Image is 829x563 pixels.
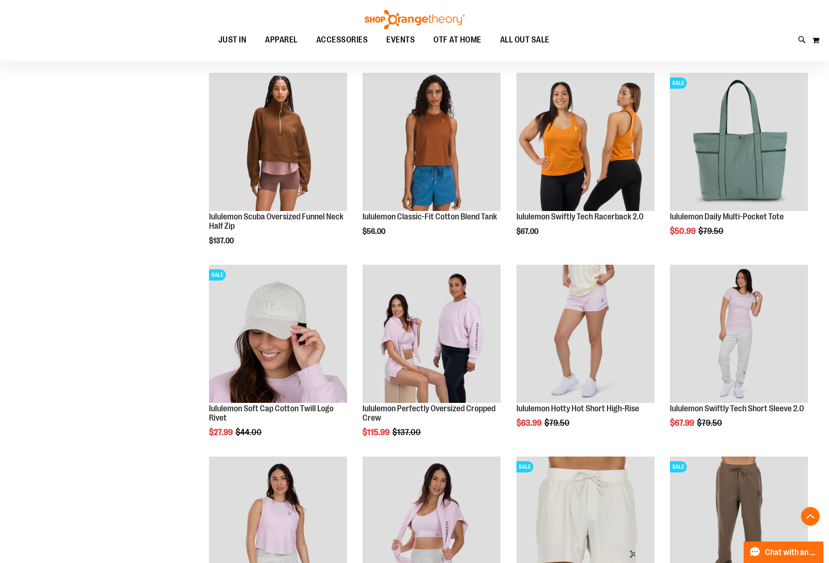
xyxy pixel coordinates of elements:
[362,404,495,422] a: lululemon Perfectly Oversized Cropped Crew
[670,77,687,89] span: SALE
[204,260,352,461] div: product
[670,73,808,212] a: lululemon Daily Multi-Pocket ToteSALE
[433,29,481,50] span: OTF AT HOME
[209,428,234,437] span: $27.99
[670,226,697,236] span: $50.99
[204,68,352,269] div: product
[512,260,659,451] div: product
[516,73,655,211] img: lululemon Swiftly Tech Racerback 2.0
[670,404,804,413] a: lululemon Swiftly Tech Short Sleeve 2.0
[392,428,422,437] span: $137.00
[670,418,696,428] span: $67.99
[362,428,391,437] span: $115.99
[358,260,505,461] div: product
[209,73,347,211] img: lululemon Scuba Oversized Funnel Neck Half Zip
[209,265,347,404] a: OTF lululemon Soft Cap Cotton Twill Logo Rivet KhakiSALE
[665,260,813,451] div: product
[516,265,655,403] img: lululemon Hotty Hot Short High-Rise
[236,428,263,437] span: $44.00
[358,68,505,260] div: product
[500,29,550,50] span: ALL OUT SALE
[209,73,347,212] a: lululemon Scuba Oversized Funnel Neck Half Zip
[516,461,533,472] span: SALE
[698,226,725,236] span: $79.50
[209,237,235,245] span: $137.00
[209,265,347,403] img: OTF lululemon Soft Cap Cotton Twill Logo Rivet Khaki
[516,265,655,404] a: lululemon Hotty Hot Short High-Rise
[209,212,343,231] a: lululemon Scuba Oversized Funnel Neck Half Zip
[516,418,543,428] span: $63.99
[516,227,540,236] span: $67.00
[744,542,824,563] button: Chat with an Expert
[665,68,813,260] div: product
[386,29,415,50] span: EVENTS
[512,68,659,260] div: product
[516,73,655,212] a: lululemon Swiftly Tech Racerback 2.0
[362,265,501,403] img: lululemon Perfectly Oversized Cropped Crew
[697,418,724,428] span: $79.50
[670,461,687,472] span: SALE
[209,404,334,422] a: lululemon Soft Cap Cotton Twill Logo Rivet
[362,212,497,221] a: lululemon Classic-Fit Cotton Blend Tank
[670,212,784,221] a: lululemon Daily Multi-Pocket Tote
[516,404,639,413] a: lululemon Hotty Hot Short High-Rise
[362,73,501,211] img: lululemon Classic-Fit Cotton Blend Tank
[218,29,247,50] span: JUST IN
[363,10,466,29] img: Shop Orangetheory
[516,212,644,221] a: lululemon Swiftly Tech Racerback 2.0
[765,548,818,557] span: Chat with an Expert
[209,269,226,281] span: SALE
[265,29,298,50] span: APPAREL
[544,418,571,428] span: $79.50
[670,73,808,211] img: lululemon Daily Multi-Pocket Tote
[362,73,501,212] a: lululemon Classic-Fit Cotton Blend Tank
[362,265,501,404] a: lululemon Perfectly Oversized Cropped Crew
[362,227,387,236] span: $56.00
[801,507,820,526] button: Back To Top
[670,265,808,403] img: lululemon Swiftly Tech Short Sleeve 2.0
[670,265,808,404] a: lululemon Swiftly Tech Short Sleeve 2.0
[316,29,368,50] span: ACCESSORIES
